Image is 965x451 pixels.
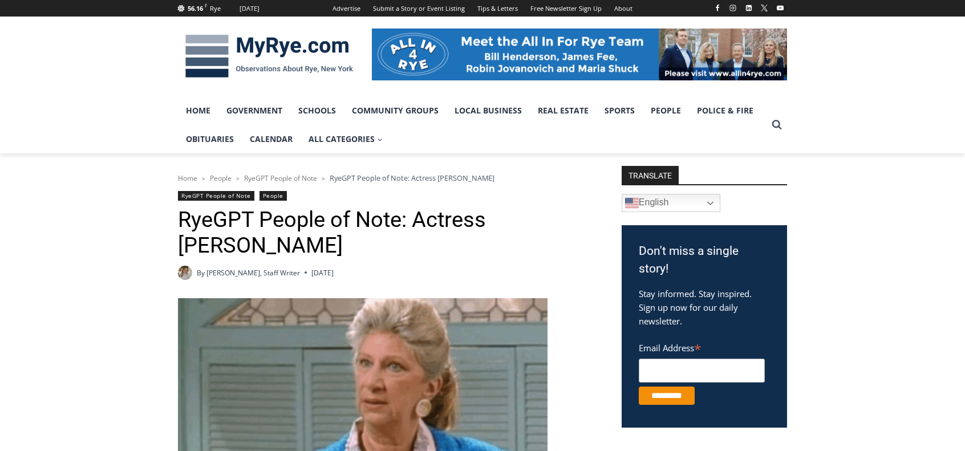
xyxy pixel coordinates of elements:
a: Home [178,96,218,125]
a: RyeGPT People of Note [178,191,254,201]
a: Local Business [447,96,530,125]
p: Stay informed. Stay inspired. Sign up now for our daily newsletter. [639,287,770,328]
a: People [210,173,232,183]
strong: TRANSLATE [622,166,679,184]
a: Author image [178,266,192,280]
img: All in for Rye [372,29,787,80]
img: MyRye.com [178,27,360,86]
a: Sports [597,96,643,125]
span: > [202,174,205,182]
a: Government [218,96,290,125]
nav: Primary Navigation [178,96,767,154]
span: All Categories [309,133,383,145]
a: Facebook [711,1,724,15]
a: All Categories [301,125,391,153]
nav: Breadcrumbs [178,172,591,184]
a: People [643,96,689,125]
a: Police & Fire [689,96,761,125]
span: RyeGPT People of Note: Actress [PERSON_NAME] [330,173,494,183]
time: [DATE] [311,267,334,278]
h3: Don't miss a single story! [639,242,770,278]
img: (PHOTO: MyRye.com Summer 2023 intern Beatrice Larzul.) [178,266,192,280]
span: > [322,174,325,182]
a: People [260,191,287,201]
h1: RyeGPT People of Note: Actress [PERSON_NAME] [178,207,591,259]
label: Email Address [639,336,765,357]
a: Linkedin [742,1,756,15]
span: 56.16 [188,4,203,13]
a: Home [178,173,197,183]
span: By [197,267,205,278]
a: Schools [290,96,344,125]
a: English [622,194,720,212]
a: Community Groups [344,96,447,125]
span: F [205,2,207,9]
a: RyeGPT People of Note [244,173,317,183]
a: Obituaries [178,125,242,153]
a: Calendar [242,125,301,153]
a: Instagram [726,1,740,15]
span: > [236,174,240,182]
a: [PERSON_NAME], Staff Writer [206,268,300,278]
a: Real Estate [530,96,597,125]
a: YouTube [773,1,787,15]
div: [DATE] [240,3,260,14]
button: View Search Form [767,115,787,135]
a: X [757,1,771,15]
img: en [625,196,639,210]
div: Rye [210,3,221,14]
